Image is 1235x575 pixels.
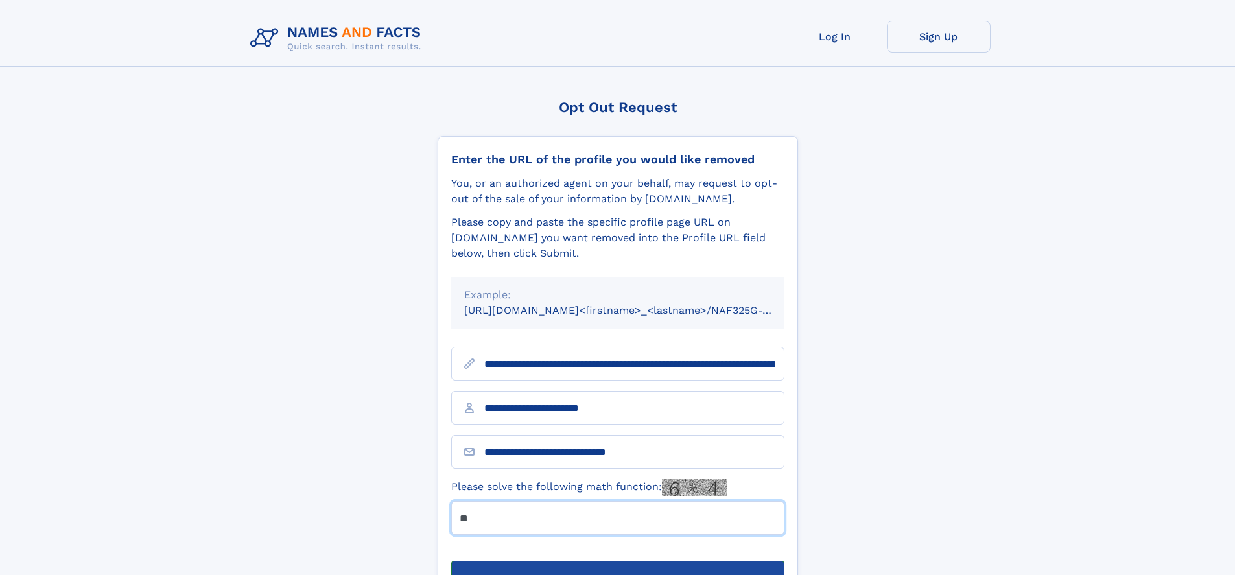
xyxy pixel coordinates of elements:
small: [URL][DOMAIN_NAME]<firstname>_<lastname>/NAF325G-xxxxxxxx [464,304,809,316]
div: Opt Out Request [438,99,798,115]
a: Log In [783,21,887,53]
div: Example: [464,287,771,303]
div: Please copy and paste the specific profile page URL on [DOMAIN_NAME] you want removed into the Pr... [451,215,784,261]
div: You, or an authorized agent on your behalf, may request to opt-out of the sale of your informatio... [451,176,784,207]
a: Sign Up [887,21,991,53]
div: Enter the URL of the profile you would like removed [451,152,784,167]
label: Please solve the following math function: [451,479,727,496]
img: Logo Names and Facts [245,21,432,56]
